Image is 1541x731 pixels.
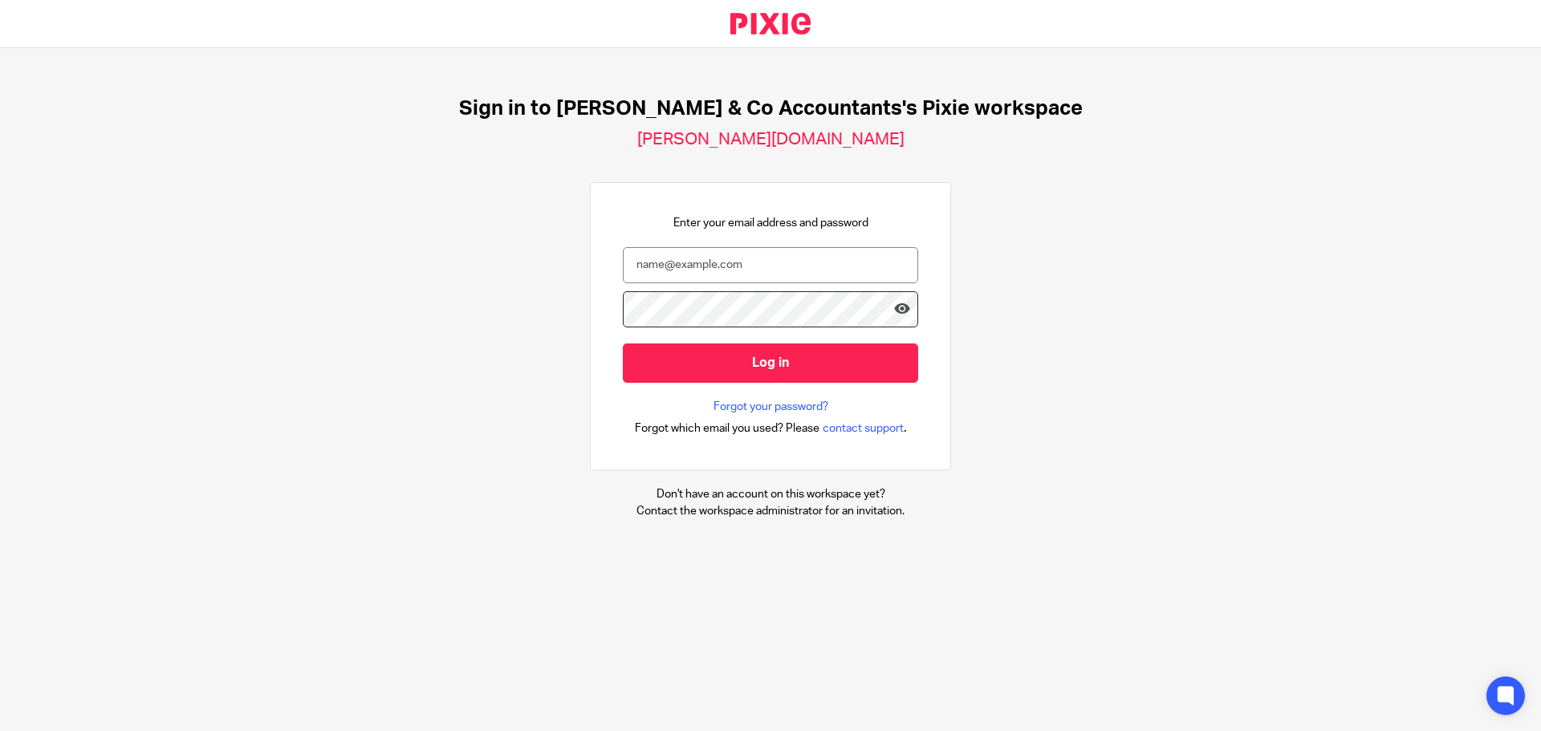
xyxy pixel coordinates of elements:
[623,343,918,383] input: Log in
[673,215,868,231] p: Enter your email address and password
[636,486,905,502] p: Don't have an account on this workspace yet?
[637,129,905,150] h2: [PERSON_NAME][DOMAIN_NAME]
[623,247,918,283] input: name@example.com
[459,96,1083,121] h1: Sign in to [PERSON_NAME] & Co Accountants's Pixie workspace
[635,419,907,437] div: .
[714,399,828,415] a: Forgot your password?
[635,420,819,437] span: Forgot which email you used? Please
[823,420,904,437] span: contact support
[636,503,905,519] p: Contact the workspace administrator for an invitation.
